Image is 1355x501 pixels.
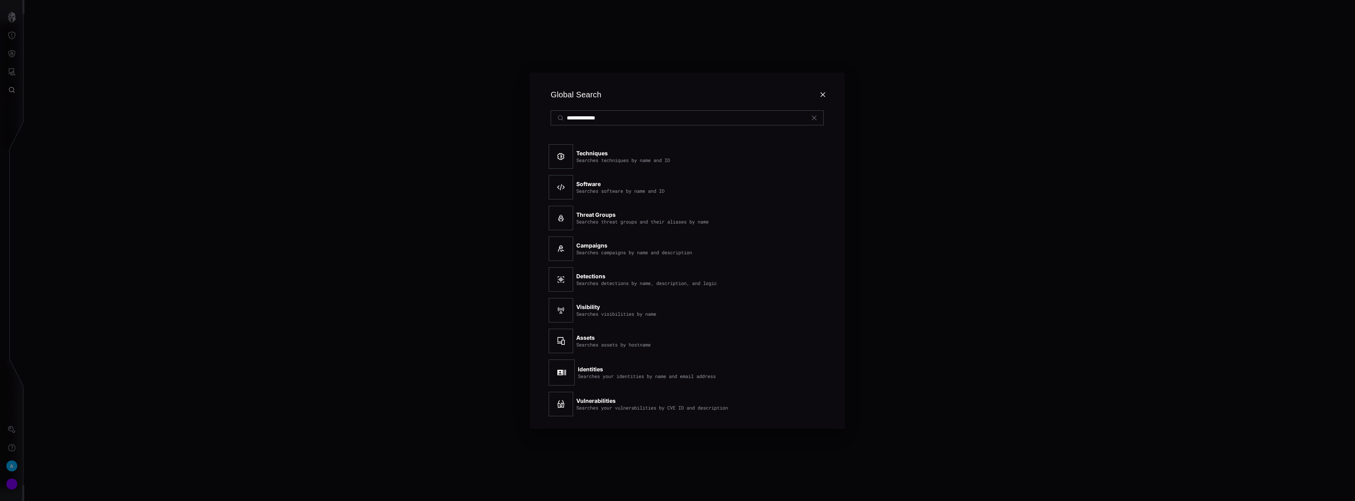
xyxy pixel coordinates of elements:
div: Searches visibilities by name [576,311,656,317]
strong: Visibility [576,304,600,310]
div: Searches techniques by name and ID [576,157,670,163]
div: Searches assets by hostname [576,342,651,347]
div: Global Search [549,88,601,101]
div: Searches your vulnerabilities by CVE ID and description [576,405,728,410]
strong: Vulnerabilities [576,397,616,404]
strong: Software [576,181,601,187]
strong: Threat Groups [576,211,616,218]
strong: Detections [576,273,605,279]
div: Searches software by name and ID [576,188,665,194]
strong: Assets [576,334,595,341]
strong: Identities [578,366,603,372]
strong: Campaigns [576,242,607,249]
div: Searches your identities by name and email address [578,373,716,379]
div: Searches campaigns by name and description [576,250,692,255]
div: Searches detections by name, description, and logic [576,280,717,286]
strong: Techniques [576,150,608,156]
div: Searches threat groups and their aliases by name [576,219,709,224]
